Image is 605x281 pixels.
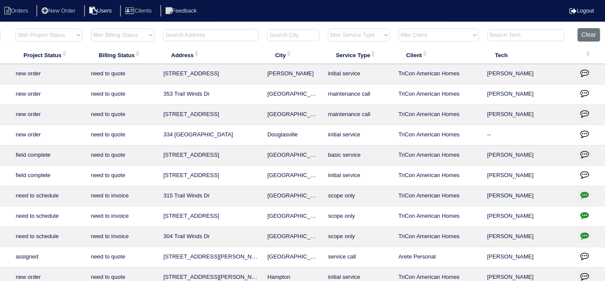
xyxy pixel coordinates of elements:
td: [GEOGRAPHIC_DATA] [263,145,324,166]
td: need to quote [87,145,159,166]
td: [PERSON_NAME] [483,166,574,186]
input: Search Tech [488,29,565,41]
td: TriCon American Homes [394,84,483,105]
a: Clients [120,7,159,14]
td: [GEOGRAPHIC_DATA] [263,84,324,105]
a: New Order [36,7,82,14]
td: need to schedule [11,227,86,247]
input: Search City [267,29,319,41]
td: [STREET_ADDRESS] [159,105,263,125]
td: Douglasville [263,125,324,145]
td: Arete Personal [394,247,483,268]
td: [GEOGRAPHIC_DATA] [263,207,324,227]
td: TriCon American Homes [394,125,483,145]
li: Feedback [160,5,204,17]
td: 315 Trail Winds Dr [159,186,263,207]
td: [GEOGRAPHIC_DATA] [263,105,324,125]
td: [STREET_ADDRESS] [159,166,263,186]
td: [STREET_ADDRESS][PERSON_NAME] [159,247,263,268]
a: Users [84,7,119,14]
th: Address: activate to sort column ascending [159,46,263,64]
td: need to invoice [87,207,159,227]
td: [PERSON_NAME] [483,84,574,105]
td: [PERSON_NAME] [483,247,574,268]
td: service call [324,247,394,268]
td: 334 [GEOGRAPHIC_DATA] [159,125,263,145]
td: need to quote [87,105,159,125]
th: Project Status: activate to sort column ascending [11,46,86,64]
td: TriCon American Homes [394,227,483,247]
a: Logout [569,7,594,14]
td: TriCon American Homes [394,207,483,227]
td: need to quote [87,84,159,105]
td: need to quote [87,125,159,145]
td: need to quote [87,64,159,84]
td: field complete [11,166,86,186]
td: maintenance call [324,105,394,125]
td: [PERSON_NAME] [483,207,574,227]
td: scope only [324,186,394,207]
td: need to quote [87,166,159,186]
td: new order [11,64,86,84]
td: field complete [11,145,86,166]
td: need to invoice [87,227,159,247]
td: [PERSON_NAME] [483,186,574,207]
td: need to invoice [87,186,159,207]
td: basic service [324,145,394,166]
button: Clear [578,28,600,42]
td: TriCon American Homes [394,186,483,207]
td: [PERSON_NAME] [483,105,574,125]
td: [STREET_ADDRESS] [159,64,263,84]
td: maintenance call [324,84,394,105]
li: Clients [120,5,159,17]
td: -- [483,125,574,145]
td: [PERSON_NAME] [483,145,574,166]
input: Search Address [163,29,259,41]
td: [PERSON_NAME] [263,64,324,84]
td: initial service [324,166,394,186]
td: 353 Trail Winds Dr [159,84,263,105]
td: [STREET_ADDRESS] [159,145,263,166]
td: initial service [324,125,394,145]
td: new order [11,105,86,125]
td: TriCon American Homes [394,105,483,125]
td: 304 Trail Winds Dr [159,227,263,247]
td: [PERSON_NAME] [483,64,574,84]
td: TriCon American Homes [394,166,483,186]
td: scope only [324,227,394,247]
td: need to schedule [11,207,86,227]
th: Tech [483,46,574,64]
td: TriCon American Homes [394,145,483,166]
th: Billing Status: activate to sort column ascending [87,46,159,64]
li: New Order [36,5,82,17]
td: need to quote [87,247,159,268]
th: City: activate to sort column ascending [263,46,324,64]
td: [GEOGRAPHIC_DATA] [263,227,324,247]
td: scope only [324,207,394,227]
td: TriCon American Homes [394,64,483,84]
td: need to schedule [11,186,86,207]
td: new order [11,84,86,105]
td: [GEOGRAPHIC_DATA] [263,166,324,186]
li: Users [84,5,119,17]
td: [GEOGRAPHIC_DATA] [263,186,324,207]
td: new order [11,125,86,145]
td: initial service [324,64,394,84]
th: Service Type: activate to sort column ascending [324,46,394,64]
td: [PERSON_NAME] [483,227,574,247]
td: [STREET_ADDRESS] [159,207,263,227]
td: assigned [11,247,86,268]
td: [GEOGRAPHIC_DATA] [263,247,324,268]
th: Client: activate to sort column ascending [394,46,483,64]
